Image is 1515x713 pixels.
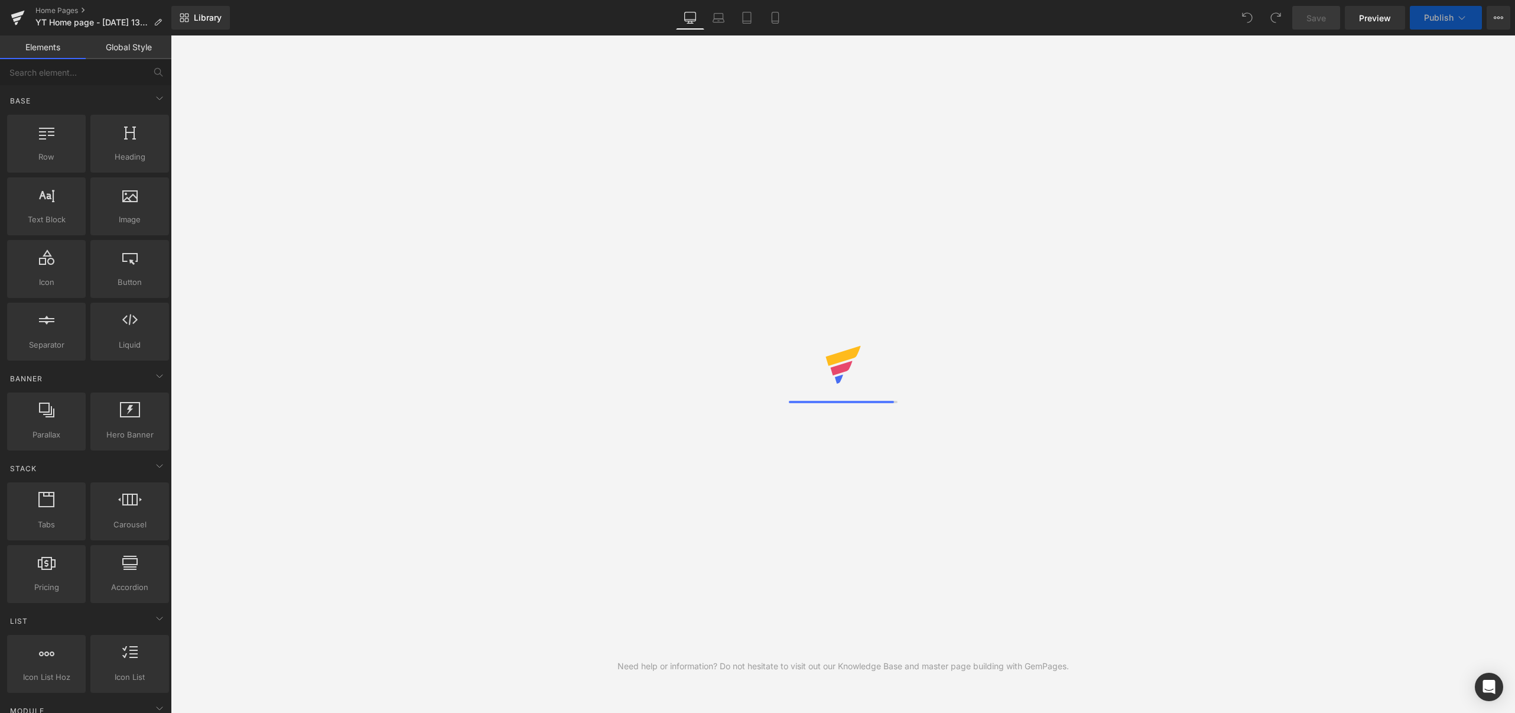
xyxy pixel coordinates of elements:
[9,95,32,106] span: Base
[11,581,82,594] span: Pricing
[11,429,82,441] span: Parallax
[94,671,165,683] span: Icon List
[9,373,44,384] span: Banner
[1475,673,1503,701] div: Open Intercom Messenger
[676,6,704,30] a: Desktop
[9,463,38,474] span: Stack
[11,151,82,163] span: Row
[617,660,1069,673] div: Need help or information? Do not hesitate to visit out our Knowledge Base and master page buildin...
[35,6,171,15] a: Home Pages
[1359,12,1391,24] span: Preview
[94,213,165,226] span: Image
[94,339,165,351] span: Liquid
[94,151,165,163] span: Heading
[86,35,171,59] a: Global Style
[11,518,82,531] span: Tabs
[9,615,29,627] span: List
[704,6,733,30] a: Laptop
[1424,13,1454,22] span: Publish
[194,12,222,23] span: Library
[94,518,165,531] span: Carousel
[35,18,149,27] span: YT Home page - [DATE] 13:20:58
[1306,12,1326,24] span: Save
[733,6,761,30] a: Tablet
[11,339,82,351] span: Separator
[1264,6,1288,30] button: Redo
[1487,6,1510,30] button: More
[94,276,165,289] span: Button
[1410,6,1482,30] button: Publish
[1345,6,1405,30] a: Preview
[761,6,789,30] a: Mobile
[11,276,82,289] span: Icon
[94,581,165,594] span: Accordion
[1236,6,1259,30] button: Undo
[94,429,165,441] span: Hero Banner
[11,671,82,683] span: Icon List Hoz
[11,213,82,226] span: Text Block
[171,6,230,30] a: New Library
